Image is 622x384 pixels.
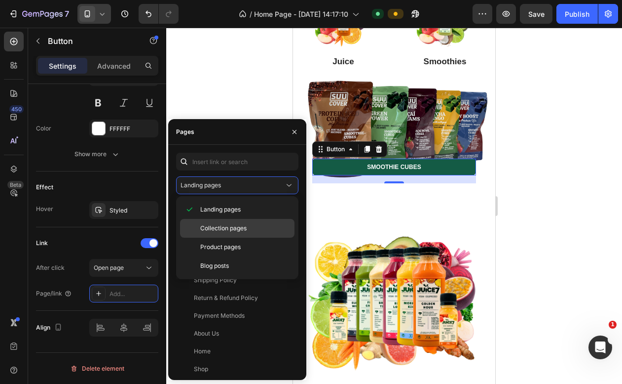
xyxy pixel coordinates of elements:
[250,9,252,19] span: /
[36,205,53,213] div: Hover
[36,361,158,377] button: Delete element
[97,61,131,71] p: Advanced
[194,347,211,356] div: Home
[74,149,120,159] div: Show more
[36,183,53,192] div: Effect
[528,10,545,18] span: Save
[181,181,221,189] span: Landing pages
[176,128,194,136] div: Pages
[588,336,612,359] iframe: Intercom live chat
[200,224,247,233] span: Collection pages
[194,294,258,302] div: Return & Refund Policy
[65,8,69,20] p: 7
[94,264,124,271] span: Open page
[36,263,65,272] div: After click
[139,4,179,24] div: Undo/Redo
[520,4,552,24] button: Save
[556,4,598,24] button: Publish
[200,205,241,214] span: Landing pages
[194,329,219,338] div: About Us
[7,181,24,189] div: Beta
[36,289,72,298] div: Page/link
[89,259,158,277] button: Open page
[49,61,76,71] p: Settings
[293,28,495,384] iframe: Design area
[176,153,298,171] input: Insert link or search
[254,9,348,19] span: Home Page - [DATE] 14:17:10
[609,321,617,329] span: 1
[36,145,158,163] button: Show more
[194,311,245,320] div: Payment Methods
[200,261,229,270] span: Blog posts
[110,206,156,215] div: Styled
[36,321,64,335] div: Align
[36,124,51,133] div: Color
[194,365,208,374] div: Shop
[200,243,241,252] span: Product pages
[36,239,48,248] div: Link
[48,35,132,47] p: Button
[565,9,589,19] div: Publish
[4,4,73,24] button: 7
[176,176,298,194] button: Landing pages
[70,363,124,375] div: Delete element
[110,290,156,299] div: Add...
[9,105,24,113] div: 450
[110,125,156,133] div: FFFFFF
[194,276,237,285] div: Shipping Policy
